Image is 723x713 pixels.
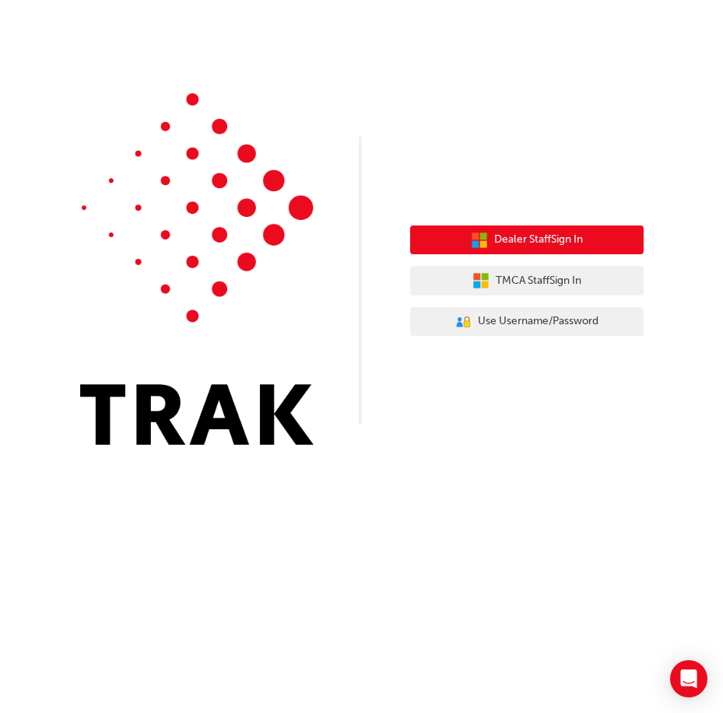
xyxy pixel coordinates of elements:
[478,313,598,330] span: Use Username/Password
[80,93,314,445] img: Trak
[410,266,644,295] button: TMCA StaffSign In
[496,272,581,290] span: TMCA Staff Sign In
[494,231,583,249] span: Dealer Staff Sign In
[670,660,707,697] div: Open Intercom Messenger
[410,225,644,255] button: Dealer StaffSign In
[410,307,644,337] button: Use Username/Password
